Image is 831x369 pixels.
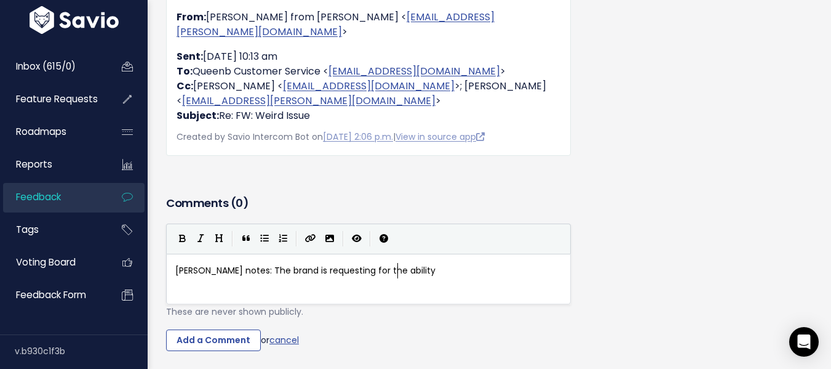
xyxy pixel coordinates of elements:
strong: Subject: [177,108,219,123]
a: Tags [3,216,102,244]
strong: Cc: [177,79,193,93]
button: Toggle Preview [348,230,366,248]
p: [PERSON_NAME] from [PERSON_NAME] < > [177,10,560,39]
i: | [232,231,233,246]
img: logo-white.9d6f32f41409.svg [26,6,122,34]
div: Open Intercom Messenger [789,327,819,357]
a: [EMAIL_ADDRESS][PERSON_NAME][DOMAIN_NAME] [182,94,435,108]
i: | [296,231,297,246]
span: These are never shown publicly. [166,306,303,318]
a: View in source app [396,131,485,143]
span: Created by Savio Intercom Bot on | [177,131,485,143]
span: Voting Board [16,256,76,269]
a: [EMAIL_ADDRESS][PERSON_NAME][DOMAIN_NAME] [177,10,495,39]
h3: Comments ( ) [166,195,571,212]
span: Reports [16,158,52,171]
a: Feedback form [3,281,102,309]
span: Inbox (615/0) [16,60,76,73]
input: Add a Comment [166,330,261,352]
span: Feedback [16,190,61,203]
button: Numbered List [274,230,292,248]
button: Generic List [255,230,274,248]
a: Roadmaps [3,118,102,146]
strong: To: [177,64,193,78]
p: [DATE] 10:13 am Queenb Customer Service < > [PERSON_NAME] < >; [PERSON_NAME] < > Re: FW: Weird Issue [177,49,560,123]
span: Feedback form [16,288,86,301]
button: Markdown Guide [375,230,393,248]
span: Tags [16,223,39,236]
button: Create Link [301,230,320,248]
a: Feature Requests [3,85,102,113]
span: [PERSON_NAME] notes: The brand is requesting for the ability [175,264,435,277]
button: Bold [173,230,191,248]
a: [EMAIL_ADDRESS][DOMAIN_NAME] [283,79,455,93]
button: Quote [237,230,255,248]
i: | [343,231,344,246]
strong: Sent: [177,49,203,63]
button: Heading [210,230,228,248]
a: Inbox (615/0) [3,52,102,81]
a: Reports [3,150,102,179]
span: 0 [236,195,243,211]
a: cancel [269,333,299,346]
a: [EMAIL_ADDRESS][DOMAIN_NAME] [328,64,500,78]
a: [DATE] 2:06 p.m. [323,131,393,143]
a: Voting Board [3,248,102,277]
div: or [166,330,571,352]
button: Italic [191,230,210,248]
strong: From: [177,10,206,24]
button: Import an image [320,230,339,248]
span: Feature Requests [16,92,98,105]
a: Feedback [3,183,102,211]
span: Roadmaps [16,125,66,138]
div: v.b930c1f3b [15,335,148,367]
i: | [370,231,371,246]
